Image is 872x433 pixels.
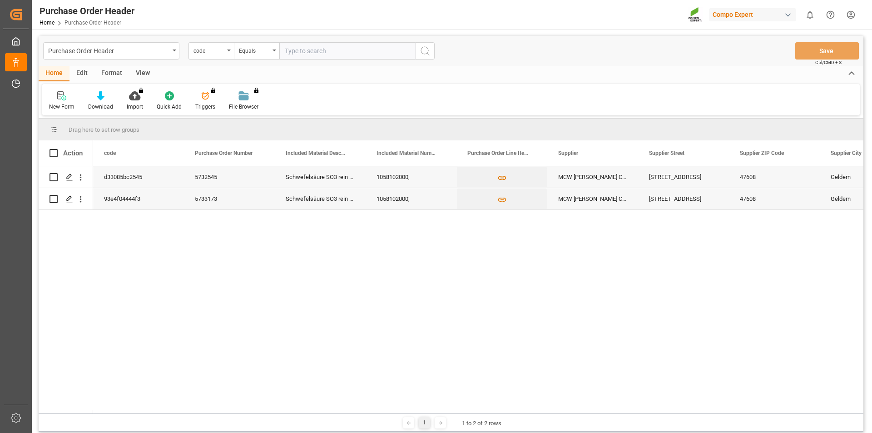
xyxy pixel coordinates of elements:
[275,166,366,188] div: Schwefelsäure SO3 rein ([PERSON_NAME]);Schwefelsäure SO3 rein (HG-Standard);
[419,417,430,428] div: 1
[69,66,94,81] div: Edit
[94,66,129,81] div: Format
[416,42,435,60] button: search button
[39,66,69,81] div: Home
[93,188,184,209] div: 93e4f04444f3
[547,166,638,188] div: MCW [PERSON_NAME] Chemikalien
[377,150,437,156] span: Included Material Numbers
[795,42,859,60] button: Save
[366,188,456,209] div: 1058102000;
[93,166,184,188] div: d33085bc2545
[188,42,234,60] button: open menu
[40,4,134,18] div: Purchase Order Header
[48,45,169,56] div: Purchase Order Header
[69,126,139,133] span: Drag here to set row groups
[467,150,528,156] span: Purchase Order Line Items
[729,166,820,188] div: 47608
[638,188,729,209] div: [STREET_ADDRESS]
[184,188,275,209] div: 5733173
[649,150,684,156] span: Supplier Street
[709,6,800,23] button: Compo Expert
[740,150,784,156] span: Supplier ZIP Code
[49,103,74,111] div: New Form
[709,8,796,21] div: Compo Expert
[104,150,116,156] span: code
[547,188,638,209] div: MCW [PERSON_NAME] Chemikalien
[239,45,270,55] div: Equals
[40,20,54,26] a: Home
[234,42,279,60] button: open menu
[184,166,275,188] div: 5732545
[39,188,93,210] div: Press SPACE to select this row.
[820,5,841,25] button: Help Center
[286,150,347,156] span: Included Material Description
[279,42,416,60] input: Type to search
[157,103,182,111] div: Quick Add
[831,150,862,156] span: Supplier City
[815,59,842,66] span: Ctrl/CMD + S
[129,66,157,81] div: View
[193,45,224,55] div: code
[366,166,456,188] div: 1058102000;
[63,149,83,157] div: Action
[558,150,578,156] span: Supplier
[800,5,820,25] button: show 0 new notifications
[638,166,729,188] div: [STREET_ADDRESS]
[729,188,820,209] div: 47608
[275,188,366,209] div: Schwefelsäure SO3 rein ([PERSON_NAME]);
[462,419,501,428] div: 1 to 2 of 2 rows
[195,150,253,156] span: Purchase Order Number
[688,7,703,23] img: Screenshot%202023-09-29%20at%2010.02.21.png_1712312052.png
[43,42,179,60] button: open menu
[88,103,113,111] div: Download
[39,166,93,188] div: Press SPACE to select this row.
